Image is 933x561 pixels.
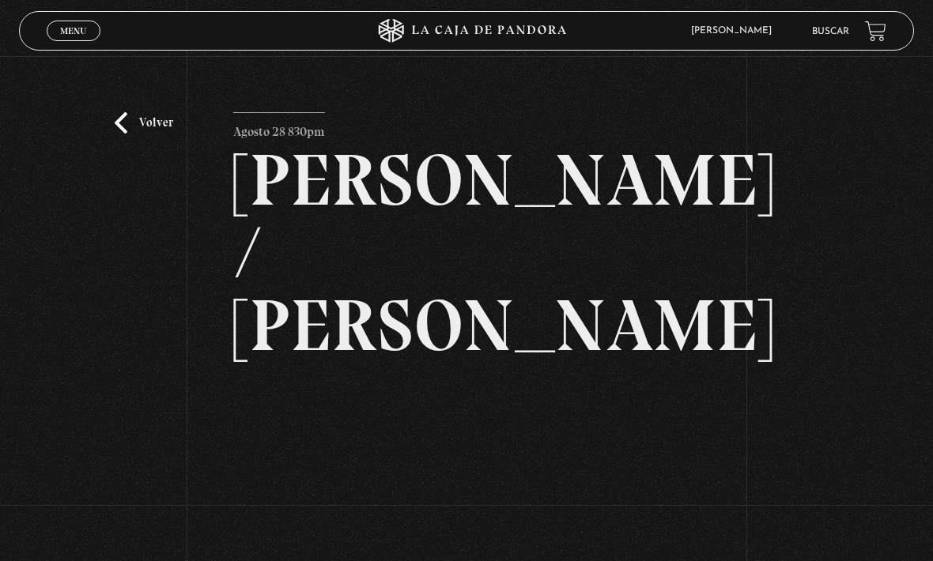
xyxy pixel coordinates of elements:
span: Menu [60,26,86,36]
p: Agosto 28 830pm [233,112,325,144]
a: Buscar [812,27,849,36]
span: [PERSON_NAME] [683,26,788,36]
a: Volver [115,112,173,134]
span: Cerrar [55,40,93,51]
a: View your shopping cart [865,21,886,42]
h2: [PERSON_NAME] / [PERSON_NAME] [233,144,699,362]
